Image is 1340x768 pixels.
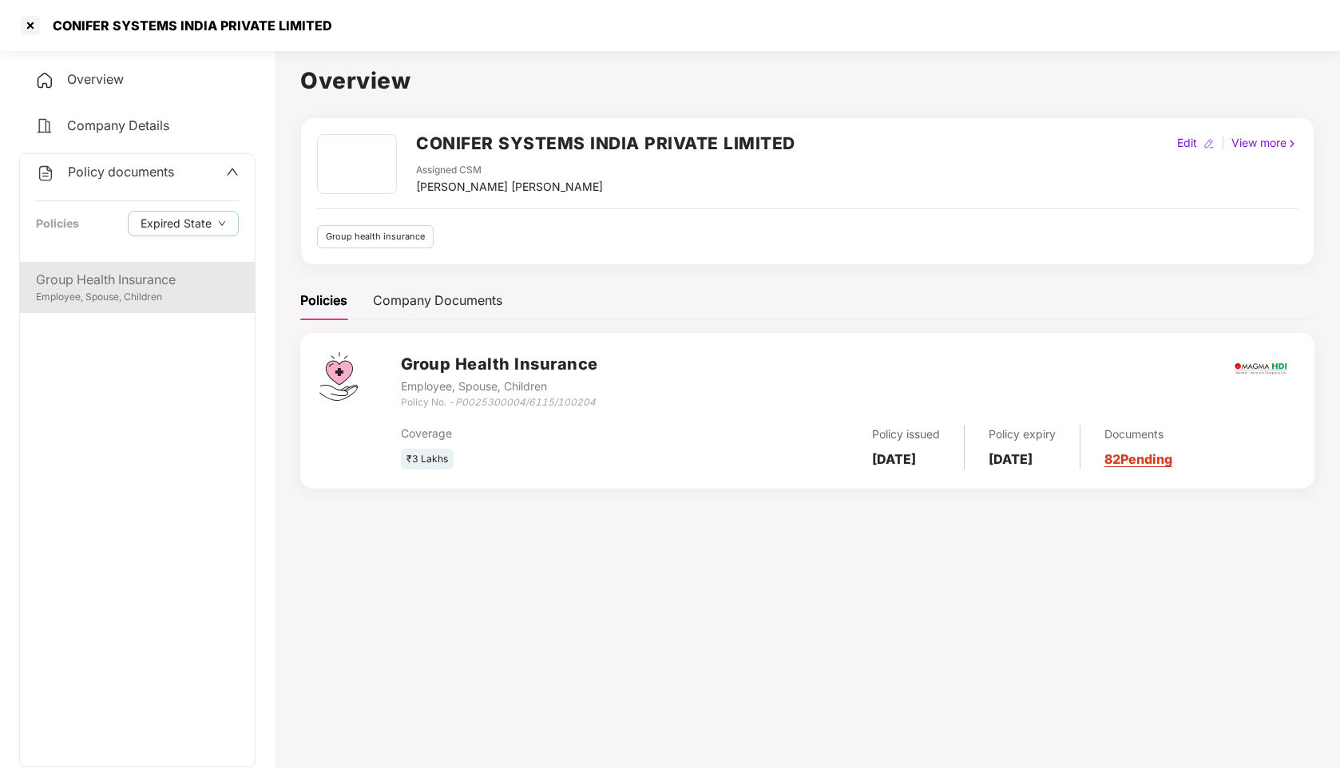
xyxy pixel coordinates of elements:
[1104,426,1172,443] div: Documents
[128,211,239,236] button: Expired Statedown
[416,163,603,178] div: Assigned CSM
[36,164,55,183] img: svg+xml;base64,PHN2ZyB4bWxucz0iaHR0cDovL3d3dy53My5vcmcvMjAwMC9zdmciIHdpZHRoPSIyNCIgaGVpZ2h0PSIyNC...
[872,426,940,443] div: Policy issued
[401,352,598,377] h3: Group Health Insurance
[35,117,54,136] img: svg+xml;base64,PHN2ZyB4bWxucz0iaHR0cDovL3d3dy53My5vcmcvMjAwMC9zdmciIHdpZHRoPSIyNCIgaGVpZ2h0PSIyNC...
[1203,138,1215,149] img: editIcon
[226,165,239,178] span: up
[401,425,699,442] div: Coverage
[319,352,358,401] img: svg+xml;base64,PHN2ZyB4bWxucz0iaHR0cDovL3d3dy53My5vcmcvMjAwMC9zdmciIHdpZHRoPSI0Ny43MTQiIGhlaWdodD...
[68,164,174,180] span: Policy documents
[373,291,502,311] div: Company Documents
[1286,138,1298,149] img: rightIcon
[300,291,347,311] div: Policies
[1233,341,1289,397] img: magma.png
[1174,134,1200,152] div: Edit
[401,449,454,470] div: ₹3 Lakhs
[35,71,54,90] img: svg+xml;base64,PHN2ZyB4bWxucz0iaHR0cDovL3d3dy53My5vcmcvMjAwMC9zdmciIHdpZHRoPSIyNCIgaGVpZ2h0PSIyNC...
[36,215,79,232] div: Policies
[36,270,239,290] div: Group Health Insurance
[67,71,124,87] span: Overview
[401,395,598,410] div: Policy No. -
[1218,134,1228,152] div: |
[300,63,1314,98] h1: Overview
[141,215,212,232] span: Expired State
[218,220,226,228] span: down
[989,451,1033,467] b: [DATE]
[317,225,434,248] div: Group health insurance
[43,18,332,34] div: CONIFER SYSTEMS INDIA PRIVATE LIMITED
[989,426,1056,443] div: Policy expiry
[67,117,169,133] span: Company Details
[416,130,795,156] h2: CONIFER SYSTEMS INDIA PRIVATE LIMITED
[1104,451,1172,467] a: 82 Pending
[401,378,598,395] div: Employee, Spouse, Children
[1228,134,1301,152] div: View more
[36,290,239,305] div: Employee, Spouse, Children
[872,451,916,467] b: [DATE]
[416,178,603,196] div: [PERSON_NAME] [PERSON_NAME]
[455,396,596,408] i: P0025300004/6115/100204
